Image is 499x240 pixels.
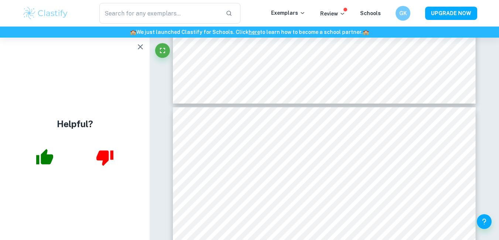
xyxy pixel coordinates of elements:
[1,28,498,36] h6: We just launched Clastify for Schools. Click to learn how to become a school partner.
[360,10,381,16] a: Schools
[399,9,407,17] h6: GK
[155,43,170,58] button: Fullscreen
[363,29,369,35] span: 🏫
[477,214,492,229] button: Help and Feedback
[22,6,69,21] img: Clastify logo
[425,7,477,20] button: UPGRADE NOW
[249,29,260,35] a: here
[271,9,305,17] p: Exemplars
[320,10,345,18] p: Review
[99,3,220,24] input: Search for any exemplars...
[130,29,136,35] span: 🏫
[57,117,93,131] h4: Helpful?
[396,6,410,21] button: GK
